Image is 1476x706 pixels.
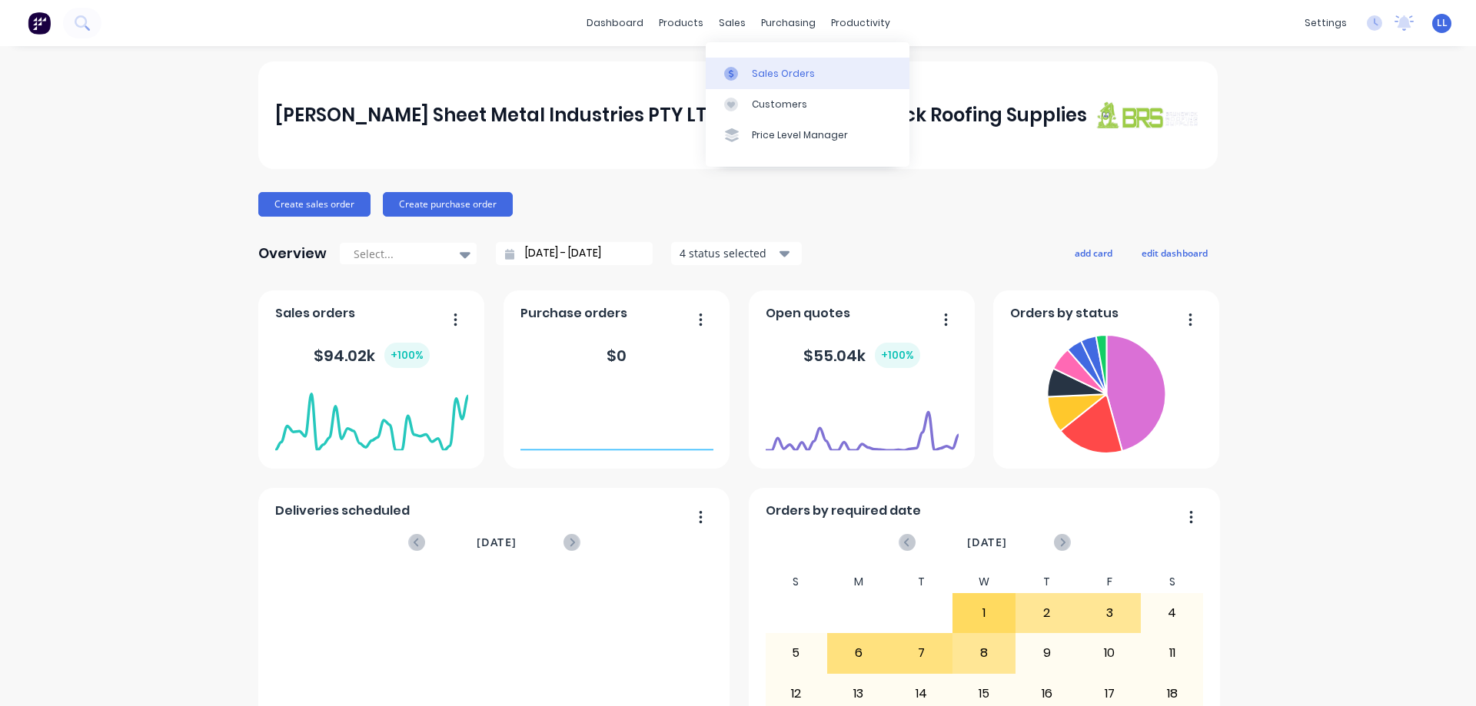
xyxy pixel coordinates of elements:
[827,571,890,593] div: M
[275,304,355,323] span: Sales orders
[953,594,1015,632] div: 1
[711,12,753,35] div: sales
[1016,634,1078,672] div: 9
[1437,16,1448,30] span: LL
[275,502,410,520] span: Deliveries scheduled
[765,571,828,593] div: S
[1016,594,1078,632] div: 2
[1016,571,1079,593] div: T
[706,120,909,151] a: Price Level Manager
[875,343,920,368] div: + 100 %
[766,304,850,323] span: Open quotes
[752,67,815,81] div: Sales Orders
[1079,634,1140,672] div: 10
[1142,594,1203,632] div: 4
[706,58,909,88] a: Sales Orders
[706,89,909,120] a: Customers
[753,12,823,35] div: purchasing
[952,571,1016,593] div: W
[1141,571,1204,593] div: S
[383,192,513,217] button: Create purchase order
[477,534,517,551] span: [DATE]
[823,12,898,35] div: productivity
[953,634,1015,672] div: 8
[275,100,1087,131] div: [PERSON_NAME] Sheet Metal Industries PTY LTD trading as Brunswick Roofing Supplies
[828,634,889,672] div: 6
[890,571,953,593] div: T
[1010,304,1119,323] span: Orders by status
[752,128,848,142] div: Price Level Manager
[1065,243,1122,263] button: add card
[384,343,430,368] div: + 100 %
[607,344,627,367] div: $ 0
[520,304,627,323] span: Purchase orders
[680,245,776,261] div: 4 status selected
[1093,101,1201,129] img: J A Sheet Metal Industries PTY LTD trading as Brunswick Roofing Supplies
[671,242,802,265] button: 4 status selected
[1078,571,1141,593] div: F
[651,12,711,35] div: products
[1142,634,1203,672] div: 11
[803,343,920,368] div: $ 55.04k
[967,534,1007,551] span: [DATE]
[752,98,807,111] div: Customers
[258,238,327,269] div: Overview
[258,192,371,217] button: Create sales order
[1132,243,1218,263] button: edit dashboard
[579,12,651,35] a: dashboard
[891,634,952,672] div: 7
[314,343,430,368] div: $ 94.02k
[1297,12,1355,35] div: settings
[766,634,827,672] div: 5
[1079,594,1140,632] div: 3
[28,12,51,35] img: Factory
